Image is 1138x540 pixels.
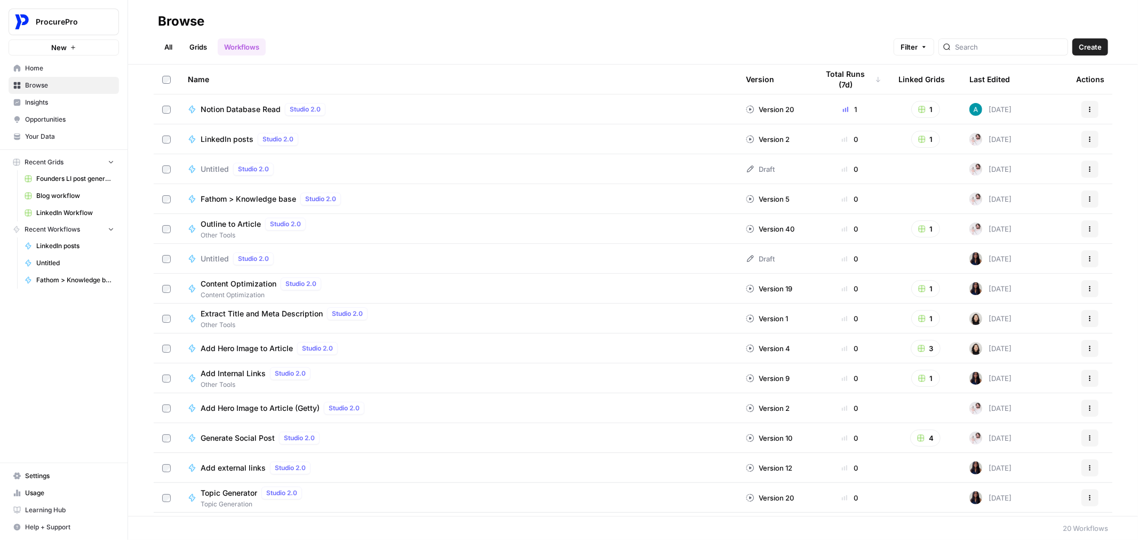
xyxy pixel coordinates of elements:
[898,65,945,94] div: Linked Grids
[201,380,315,390] span: Other Tools
[188,252,729,265] a: UntitledStudio 2.0
[818,134,881,145] div: 0
[9,9,119,35] button: Workspace: ProcurePro
[969,342,982,355] img: t5ef5oef8zpw1w4g2xghobes91mw
[746,373,790,384] div: Version 9
[969,103,982,116] img: fefg31a9c9kact3nvtz4j4qui4pl
[818,65,881,94] div: Total Runs (7d)
[818,343,881,354] div: 0
[238,164,269,174] span: Studio 2.0
[746,283,792,294] div: Version 19
[1079,42,1102,52] span: Create
[201,499,306,509] span: Topic Generation
[746,253,775,264] div: Draft
[969,462,982,474] img: rox323kbkgutb4wcij4krxobkpon
[818,253,881,264] div: 0
[188,367,729,390] a: Add Internal LinksStudio 2.0Other Tools
[911,310,940,327] button: 1
[25,505,114,515] span: Learning Hub
[818,463,881,473] div: 0
[20,170,119,187] a: Founders LI post generator
[36,275,114,285] span: Fathom > Knowledge base
[262,134,293,144] span: Studio 2.0
[9,77,119,94] a: Browse
[969,402,1012,415] div: [DATE]
[1072,38,1108,55] button: Create
[969,65,1010,94] div: Last Edited
[188,402,729,415] a: Add Hero Image to Article (Getty)Studio 2.0
[158,38,179,55] a: All
[188,342,729,355] a: Add Hero Image to ArticleStudio 2.0
[9,128,119,145] a: Your Data
[290,105,321,114] span: Studio 2.0
[818,194,881,204] div: 0
[969,223,1012,235] div: [DATE]
[9,221,119,237] button: Recent Workflows
[25,225,80,234] span: Recent Workflows
[746,433,792,443] div: Version 10
[201,194,296,204] span: Fathom > Knowledge base
[9,94,119,111] a: Insights
[36,241,114,251] span: LinkedIn posts
[188,307,729,330] a: Extract Title and Meta DescriptionStudio 2.0Other Tools
[746,493,794,503] div: Version 20
[51,42,67,53] span: New
[818,433,881,443] div: 0
[201,164,229,174] span: Untitled
[270,219,301,229] span: Studio 2.0
[25,115,114,124] span: Opportunities
[9,502,119,519] a: Learning Hub
[894,38,934,55] button: Filter
[188,65,729,94] div: Name
[910,430,941,447] button: 4
[285,279,316,289] span: Studio 2.0
[201,253,229,264] span: Untitled
[818,373,881,384] div: 0
[969,312,982,325] img: t5ef5oef8zpw1w4g2xghobes91mw
[158,13,204,30] div: Browse
[911,101,940,118] button: 1
[969,402,982,415] img: zn1g6avbrte1o0734ny9fi1hdzi8
[201,231,310,240] span: Other Tools
[36,258,114,268] span: Untitled
[969,193,982,205] img: zn1g6avbrte1o0734ny9fi1hdzi8
[818,224,881,234] div: 0
[911,370,940,387] button: 1
[969,103,1012,116] div: [DATE]
[201,320,372,330] span: Other Tools
[25,81,114,90] span: Browse
[9,467,119,485] a: Settings
[218,38,266,55] a: Workflows
[25,522,114,532] span: Help + Support
[201,403,320,414] span: Add Hero Image to Article (Getty)
[201,219,261,229] span: Outline to Article
[969,133,982,146] img: zn1g6avbrte1o0734ny9fi1hdzi8
[969,491,1012,504] div: [DATE]
[188,432,729,444] a: Generate Social PostStudio 2.0
[746,403,790,414] div: Version 2
[969,252,982,265] img: rox323kbkgutb4wcij4krxobkpon
[9,39,119,55] button: New
[818,403,881,414] div: 0
[25,132,114,141] span: Your Data
[201,290,325,300] span: Content Optimization
[969,223,982,235] img: zn1g6avbrte1o0734ny9fi1hdzi8
[188,277,729,300] a: Content OptimizationStudio 2.0Content Optimization
[746,224,794,234] div: Version 40
[201,343,293,354] span: Add Hero Image to Article
[1063,523,1108,534] div: 20 Workflows
[901,42,918,52] span: Filter
[969,282,982,295] img: rox323kbkgutb4wcij4krxobkpon
[818,164,881,174] div: 0
[275,463,306,473] span: Studio 2.0
[36,17,100,27] span: ProcurePro
[188,218,729,240] a: Outline to ArticleStudio 2.0Other Tools
[818,104,881,115] div: 1
[1076,65,1104,94] div: Actions
[911,220,940,237] button: 1
[911,280,940,297] button: 1
[305,194,336,204] span: Studio 2.0
[746,134,790,145] div: Version 2
[969,163,982,176] img: zn1g6avbrte1o0734ny9fi1hdzi8
[969,372,982,385] img: rox323kbkgutb4wcij4krxobkpon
